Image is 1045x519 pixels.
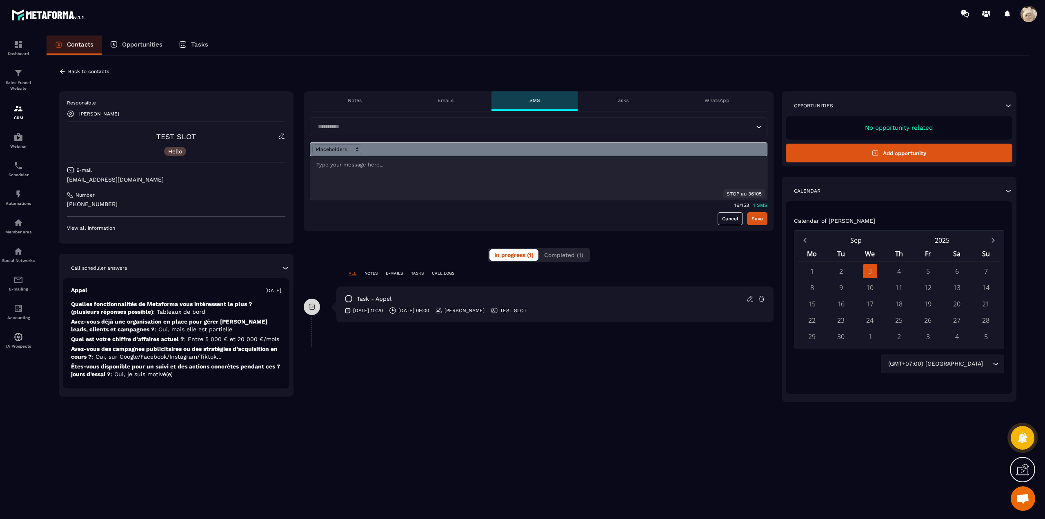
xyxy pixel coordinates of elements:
[863,264,877,278] div: 3
[71,300,281,316] p: Quelles fonctionnalités de Metaforma vous intéressent le plus ? (plusieurs réponses possible)
[2,258,35,263] p: Social Networks
[13,189,23,199] img: automations
[892,329,906,344] div: 2
[68,69,109,74] p: Back to contacts
[13,40,23,49] img: formation
[979,329,993,344] div: 5
[885,247,914,262] div: Th
[71,335,281,343] p: Quel est votre chiffre d’affaires actuel ?
[398,307,429,314] p: [DATE] 09:00
[2,344,35,348] p: IA Prospects
[834,264,848,278] div: 2
[834,297,848,311] div: 16
[2,173,35,177] p: Scheduler
[365,271,378,276] p: NOTES
[171,35,216,55] a: Tasks
[349,271,356,276] p: ALL
[718,212,743,225] a: Cancel
[892,313,906,327] div: 25
[11,7,85,22] img: logo
[747,212,767,225] button: Save
[71,265,127,271] p: Call scheduler answers
[544,252,583,258] span: Completed (1)
[950,297,964,311] div: 20
[13,132,23,142] img: automations
[13,68,23,78] img: formation
[2,183,35,212] a: automationsautomationsAutomations
[353,307,383,314] p: [DATE] 10:20
[357,295,391,303] p: task - Appel
[76,167,92,173] p: E-mail
[834,313,848,327] div: 23
[13,161,23,171] img: scheduler
[2,98,35,126] a: formationformationCRM
[13,304,23,313] img: accountant
[47,35,102,55] a: Contacts
[805,313,819,327] div: 22
[76,192,95,198] p: Number
[972,247,1001,262] div: Su
[168,149,182,154] p: Hello
[2,315,35,320] p: Accounting
[348,97,362,104] p: Notes
[79,111,119,117] p: [PERSON_NAME]
[943,247,972,262] div: Sa
[863,329,877,344] div: 1
[863,313,877,327] div: 24
[979,280,993,295] div: 14
[805,264,819,278] div: 1
[786,144,1012,162] button: Add opportunity
[734,202,741,208] p: 16/
[102,35,171,55] a: Opportunities
[2,126,35,155] a: automationsautomationsWebinar
[184,336,279,342] span: : Entre 5 000 € et 20 000 €/mois
[950,280,964,295] div: 13
[153,308,205,315] span: : Tableaux de bord
[616,97,629,104] p: Tasks
[92,353,222,360] span: : Oui, sur Google/Facebook/Instagram/Tiktok...
[156,132,196,141] a: TEST SLOT
[432,271,454,276] p: CALL LOGS
[794,217,875,224] p: Calendar of [PERSON_NAME]
[863,297,877,311] div: 17
[2,33,35,62] a: formationformationDashboard
[892,264,906,278] div: 4
[500,307,527,314] p: TEST SLOT
[950,313,964,327] div: 27
[985,235,1001,246] button: Next month
[529,97,540,104] p: SMS
[539,249,588,261] button: Completed (1)
[2,240,35,269] a: social-networksocial-networkSocial Networks
[950,264,964,278] div: 6
[2,287,35,291] p: E-mailing
[67,100,285,106] p: Responsible
[950,329,964,344] div: 4
[122,41,162,48] p: Opportunities
[2,155,35,183] a: schedulerschedulerScheduler
[805,297,819,311] div: 15
[265,287,281,294] p: [DATE]
[2,212,35,240] a: automationsautomationsMember area
[13,332,23,342] img: automations
[794,124,1004,131] p: No opportunity related
[921,329,935,344] div: 3
[2,51,35,56] p: Dashboard
[67,41,93,48] p: Contacts
[834,329,848,344] div: 30
[2,144,35,149] p: Webinar
[794,188,820,194] p: Calendar
[827,247,856,262] div: Tu
[2,201,35,206] p: Automations
[892,280,906,295] div: 11
[892,297,906,311] div: 18
[856,247,885,262] div: We
[2,297,35,326] a: accountantaccountantAccounting
[1011,486,1035,511] a: Mở cuộc trò chuyện
[71,318,281,333] p: Avez-vous déjà une organisation en place pour gérer [PERSON_NAME] leads, clients et campagnes ?
[2,230,35,234] p: Member area
[386,271,403,276] p: E-MAILS
[2,115,35,120] p: CRM
[13,275,23,285] img: email
[979,313,993,327] div: 28
[798,235,813,246] button: Previous month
